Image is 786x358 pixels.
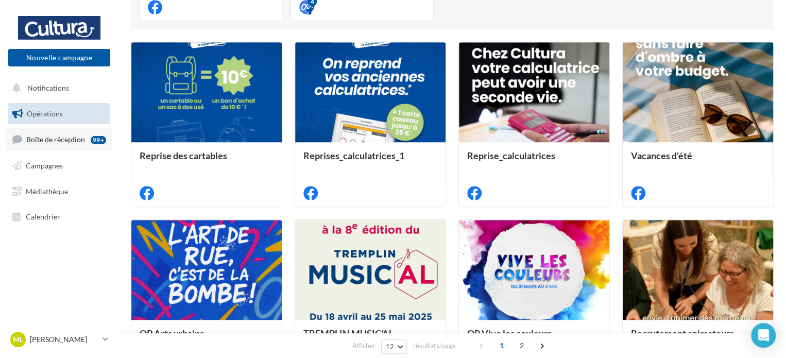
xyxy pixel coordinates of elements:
span: Boîte de réception [26,135,85,144]
div: Open Intercom Messenger [751,323,776,348]
div: Reprise des cartables [140,150,274,171]
div: Recrutement animateurs [631,328,765,349]
div: TREMPLIN MUSIC'AL [303,328,437,349]
a: Calendrier [6,206,112,228]
span: Calendrier [26,212,60,221]
a: Médiathèque [6,181,112,202]
span: 1 [493,337,510,354]
span: Opérations [27,109,63,118]
p: [PERSON_NAME] [30,334,98,345]
a: ML [PERSON_NAME] [8,330,110,349]
button: Notifications [6,77,108,99]
a: Opérations [6,103,112,125]
span: Afficher [352,341,375,351]
span: 12 [386,343,395,351]
div: Vacances d'été [631,150,765,171]
button: 12 [381,339,407,354]
span: Campagnes [26,161,63,170]
div: 99+ [91,136,106,144]
span: 2 [514,337,530,354]
div: OP Arts urbains [140,328,274,349]
span: Notifications [27,83,69,92]
button: Nouvelle campagne [8,49,110,66]
div: Reprise_calculatrices [467,150,601,171]
span: Médiathèque [26,186,68,195]
div: Reprises_calculatrices_1 [303,150,437,171]
span: ML [13,334,23,345]
a: Campagnes [6,155,112,177]
div: OP Vive les couleurs [467,328,601,349]
a: Boîte de réception99+ [6,128,112,150]
span: résultats/page [413,341,455,351]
